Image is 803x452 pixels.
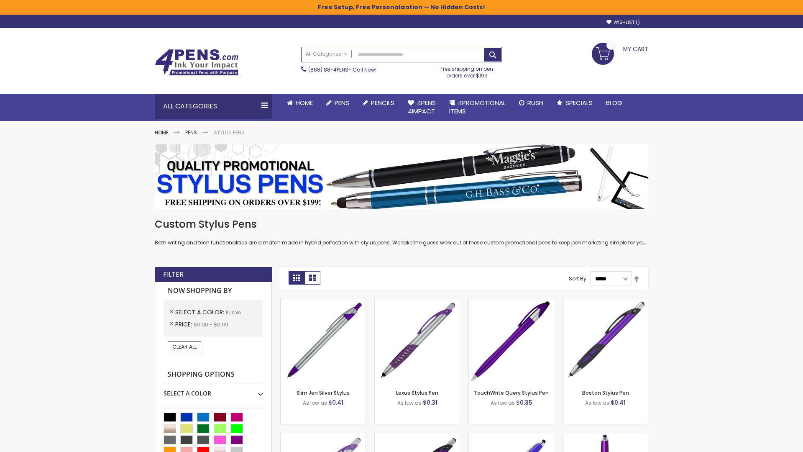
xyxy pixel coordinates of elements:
[371,98,394,107] span: Pencils
[606,98,622,107] span: Blog
[297,389,350,396] a: Slim Jen Silver Stylus
[491,399,515,406] span: As low as
[163,270,184,279] strong: Filter
[281,298,366,383] img: Slim Jen Silver Stylus-Purple
[432,62,502,79] div: Free shipping on pen orders over $199
[155,218,648,231] h1: Custom Stylus Pens
[164,383,263,398] div: Select A Color
[396,389,438,396] a: Lexus Stylus Pen
[185,129,197,136] a: Pens
[569,275,586,282] label: Sort By
[155,49,238,76] img: 4Pens Custom Pens and Promotional Products
[565,98,593,107] span: Specials
[449,98,506,116] span: 4PROMOTIONAL ITEMS
[280,94,320,112] a: Home
[563,433,648,440] a: TouchWrite Command Stylus Pen-Purple
[375,298,460,383] img: Lexus Stylus Pen-Purple
[375,298,460,305] a: Lexus Stylus Pen-Purple
[356,94,401,112] a: Pencils
[302,47,352,61] a: All Categories
[606,19,640,26] a: Wishlist
[320,94,356,112] a: Pens
[550,94,599,112] a: Specials
[328,398,343,407] span: $0.41
[563,298,648,383] img: Boston Stylus Pen-Purple
[281,298,366,305] a: Slim Jen Silver Stylus-Purple
[469,298,554,305] a: TouchWrite Query Stylus Pen-Purple
[512,94,550,112] a: Rush
[423,398,437,407] span: $0.31
[172,343,197,350] span: Clear All
[442,94,512,121] a: 4PROMOTIONALITEMS
[335,98,349,107] span: Pens
[303,399,327,406] span: As low as
[599,94,629,112] a: Blog
[168,341,201,353] a: Clear All
[306,51,348,57] span: All Categories
[289,271,304,285] strong: Grid
[194,321,228,328] span: $0.00 - $0.99
[155,144,648,209] img: Stylus Pens
[582,389,629,396] a: Boston Stylus Pen
[611,398,626,407] span: $0.41
[397,399,422,406] span: As low as
[563,298,648,305] a: Boston Stylus Pen-Purple
[214,129,245,136] strong: Stylus Pens
[375,433,460,440] a: Lexus Metallic Stylus Pen-Purple
[408,98,436,116] span: 4Pens 4impact
[474,389,549,396] a: TouchWrite Query Stylus Pen
[296,98,313,107] span: Home
[164,366,263,384] strong: Shopping Options
[401,94,442,121] a: 4Pens4impact
[155,218,648,247] div: Both writing and tech functionalities are a match made in hybrid perfection with stylus pens. We ...
[308,66,376,73] span: - Call Now!
[516,398,532,407] span: $0.35
[155,94,272,119] div: All Categories
[155,129,169,136] a: Home
[175,308,226,316] span: Select A Color
[585,399,609,406] span: As low as
[164,282,263,300] strong: Now Shopping by
[308,66,348,73] a: (888) 88-4PENS
[175,320,194,329] span: Price
[469,298,554,383] img: TouchWrite Query Stylus Pen-Purple
[527,98,543,107] span: Rush
[281,433,366,440] a: Boston Silver Stylus Pen-Purple
[469,433,554,440] a: Sierra Stylus Twist Pen-Purple
[226,309,241,316] span: Purple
